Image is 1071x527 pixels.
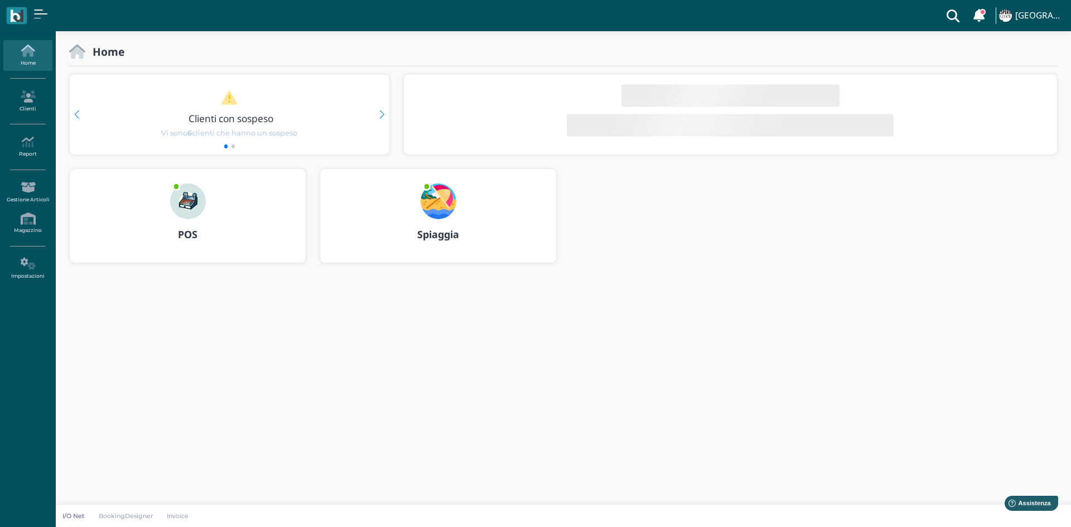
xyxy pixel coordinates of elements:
[320,168,557,277] a: ... Spiaggia
[91,90,368,138] a: Clienti con sospeso Vi sono6clienti che hanno un sospeso
[3,40,52,71] a: Home
[178,228,197,241] b: POS
[74,110,79,119] div: Previous slide
[187,129,192,137] b: 6
[170,183,206,219] img: ...
[417,228,459,241] b: Spiaggia
[379,110,384,119] div: Next slide
[3,177,52,207] a: Gestione Articoli
[3,253,52,284] a: Impostazioni
[1015,11,1064,21] h4: [GEOGRAPHIC_DATA]
[997,2,1064,29] a: ... [GEOGRAPHIC_DATA]
[10,9,23,22] img: logo
[33,9,74,17] span: Assistenza
[85,46,124,57] h2: Home
[161,128,297,138] span: Vi sono clienti che hanno un sospeso
[70,74,389,154] div: 1 / 2
[992,492,1062,518] iframe: Help widget launcher
[93,113,370,124] h3: Clienti con sospeso
[3,86,52,117] a: Clienti
[999,9,1011,22] img: ...
[421,183,456,219] img: ...
[3,208,52,239] a: Magazzino
[3,132,52,162] a: Report
[69,168,306,277] a: ... POS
